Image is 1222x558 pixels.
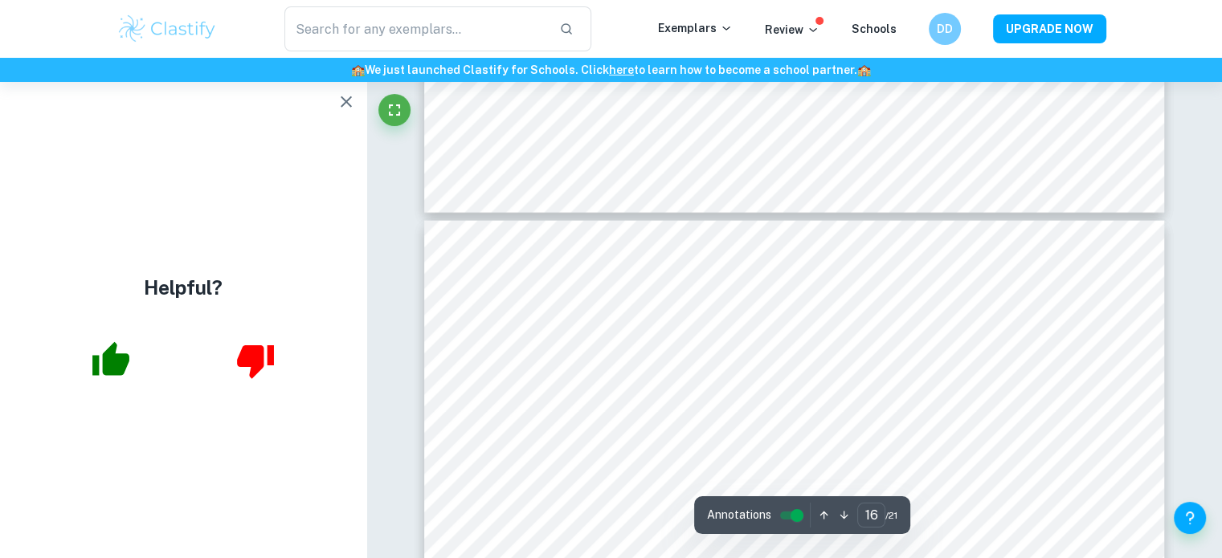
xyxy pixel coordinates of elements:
[765,21,819,39] p: Review
[993,14,1106,43] button: UPGRADE NOW
[284,6,547,51] input: Search for any exemplars...
[144,273,223,302] h4: Helpful?
[3,61,1219,79] h6: We just launched Clastify for Schools. Click to learn how to become a school partner.
[351,63,365,76] span: 🏫
[658,19,733,37] p: Exemplars
[857,63,871,76] span: 🏫
[609,63,634,76] a: here
[707,507,771,523] span: Annotations
[885,508,897,523] span: / 21
[929,13,961,45] button: DD
[116,13,219,45] img: Clastify logo
[378,94,411,126] button: Fullscreen
[935,20,954,38] h6: DD
[852,22,897,35] a: Schools
[1174,502,1206,534] button: Help and Feedback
